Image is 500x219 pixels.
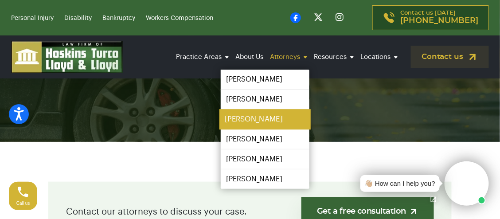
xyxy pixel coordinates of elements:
[219,109,311,129] a: [PERSON_NAME]
[221,90,309,109] a: [PERSON_NAME]
[102,15,135,21] a: Bankruptcy
[365,179,435,189] div: 👋🏼 How can I help you?
[400,16,479,25] span: [PHONE_NUMBER]
[312,45,356,69] a: Resources
[146,15,213,21] a: Workers Compensation
[372,5,489,30] a: Contact us [DATE][PHONE_NUMBER]
[400,10,479,25] p: Contact us [DATE]
[174,45,231,69] a: Practice Areas
[221,70,309,89] a: [PERSON_NAME]
[64,15,92,21] a: Disability
[409,207,418,216] img: arrow-up-right-light.svg
[358,45,400,69] a: Locations
[411,46,489,68] a: Contact us
[11,41,123,73] img: logo
[268,45,309,69] a: Attorneys
[221,129,309,149] a: [PERSON_NAME]
[16,201,30,206] span: Call us
[233,45,266,69] a: About Us
[424,190,443,209] a: Open chat
[221,149,309,169] a: [PERSON_NAME]
[11,15,54,21] a: Personal Injury
[221,169,309,189] a: [PERSON_NAME]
